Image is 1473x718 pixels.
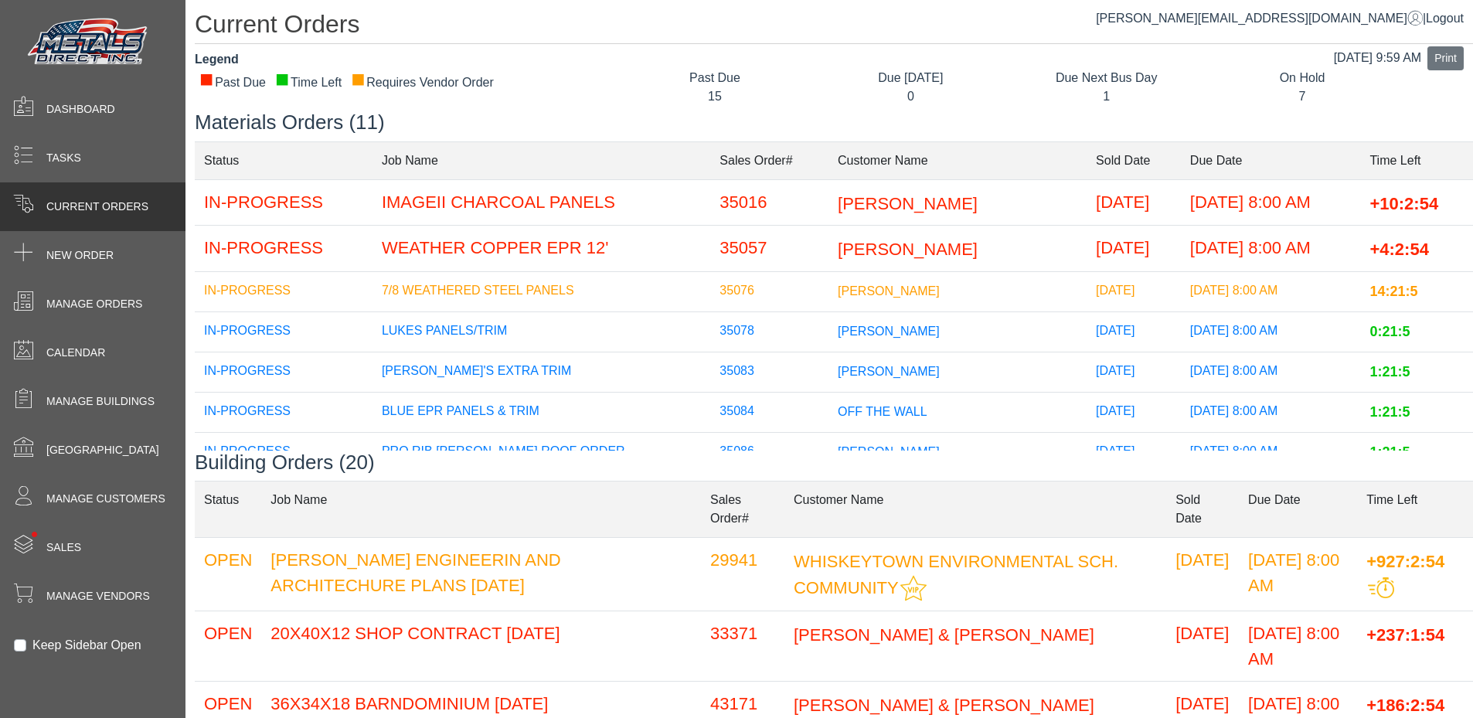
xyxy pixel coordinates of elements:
[794,695,1094,714] span: [PERSON_NAME] & [PERSON_NAME]
[710,392,828,432] td: 35084
[701,611,784,681] td: 33371
[1181,432,1361,472] td: [DATE] 8:00 AM
[373,311,710,352] td: LUKES PANELS/TRIM
[1181,179,1361,226] td: [DATE] 8:00 AM
[1087,392,1181,432] td: [DATE]
[46,393,155,410] span: Manage Buildings
[195,111,1473,134] h3: Materials Orders (11)
[710,226,828,272] td: 35057
[1087,141,1181,179] td: Sold Date
[195,352,373,392] td: IN-PROGRESS
[710,352,828,392] td: 35083
[373,432,710,472] td: PRO RIB [PERSON_NAME] ROOF ORDER
[900,575,927,601] img: This customer should be prioritized
[373,179,710,226] td: IMAGEII CHARCOAL PANELS
[1166,537,1239,611] td: [DATE]
[1181,226,1361,272] td: [DATE] 8:00 AM
[1216,87,1388,106] div: 7
[46,247,114,264] span: New Order
[1216,69,1388,87] div: On Hold
[710,271,828,311] td: 35076
[701,481,784,537] td: Sales Order#
[825,87,997,106] div: 0
[195,9,1473,44] h1: Current Orders
[373,352,710,392] td: [PERSON_NAME]'S EXTRA TRIM
[195,537,261,611] td: OPEN
[1181,141,1361,179] td: Due Date
[838,405,927,418] span: OFF THE WALL
[46,442,159,458] span: [GEOGRAPHIC_DATA]
[1087,432,1181,472] td: [DATE]
[46,199,148,215] span: Current Orders
[46,539,81,556] span: Sales
[261,537,701,611] td: [PERSON_NAME] ENGINEERIN AND ARCHITECHURE PLANS [DATE]
[1427,46,1464,70] button: Print
[1369,324,1410,339] span: 0:21:5
[1360,141,1473,179] td: Time Left
[838,445,940,458] span: [PERSON_NAME]
[838,284,940,298] span: [PERSON_NAME]
[1087,226,1181,272] td: [DATE]
[15,509,54,560] span: •
[46,491,165,507] span: Manage Customers
[275,73,289,84] div: ■
[1166,481,1239,537] td: Sold Date
[46,588,150,604] span: Manage Vendors
[1366,624,1444,644] span: +237:1:54
[838,193,978,213] span: [PERSON_NAME]
[1369,240,1428,259] span: +4:2:54
[195,271,373,311] td: IN-PROGRESS
[1426,12,1464,25] span: Logout
[23,14,155,71] img: Metals Direct Inc Logo
[1096,12,1423,25] a: [PERSON_NAME][EMAIL_ADDRESS][DOMAIN_NAME]
[195,53,239,66] strong: Legend
[1087,179,1181,226] td: [DATE]
[373,226,710,272] td: WEATHER COPPER EPR 12'
[351,73,494,92] div: Requires Vendor Order
[373,141,710,179] td: Job Name
[46,296,142,312] span: Manage Orders
[195,311,373,352] td: IN-PROGRESS
[784,481,1166,537] td: Customer Name
[195,432,373,472] td: IN-PROGRESS
[46,345,105,361] span: Calendar
[261,611,701,681] td: 20X40X12 SHOP CONTRACT [DATE]
[195,141,373,179] td: Status
[1181,352,1361,392] td: [DATE] 8:00 AM
[1087,271,1181,311] td: [DATE]
[1087,352,1181,392] td: [DATE]
[1366,695,1444,714] span: +186:2:54
[794,551,1118,597] span: WHISKEYTOWN ENVIRONMENTAL SCH. COMMUNITY
[32,636,141,655] label: Keep Sidebar Open
[195,226,373,272] td: IN-PROGRESS
[1181,311,1361,352] td: [DATE] 8:00 AM
[710,432,828,472] td: 35086
[195,451,1473,475] h3: Building Orders (20)
[195,481,261,537] td: Status
[195,611,261,681] td: OPEN
[1369,284,1417,299] span: 14:21:5
[1020,87,1192,106] div: 1
[195,392,373,432] td: IN-PROGRESS
[1239,611,1357,681] td: [DATE] 8:00 AM
[1239,537,1357,611] td: [DATE] 8:00 AM
[794,624,1094,644] span: [PERSON_NAME] & [PERSON_NAME]
[628,69,801,87] div: Past Due
[261,481,701,537] td: Job Name
[1369,404,1410,420] span: 1:21:5
[701,537,784,611] td: 29941
[838,365,940,378] span: [PERSON_NAME]
[199,73,266,92] div: Past Due
[195,179,373,226] td: IN-PROGRESS
[1020,69,1192,87] div: Due Next Bus Day
[1369,193,1438,213] span: +10:2:54
[828,141,1087,179] td: Customer Name
[838,240,978,259] span: [PERSON_NAME]
[628,87,801,106] div: 15
[1369,364,1410,379] span: 1:21:5
[1166,611,1239,681] td: [DATE]
[1334,51,1422,64] span: [DATE] 9:59 AM
[46,150,81,166] span: Tasks
[710,311,828,352] td: 35078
